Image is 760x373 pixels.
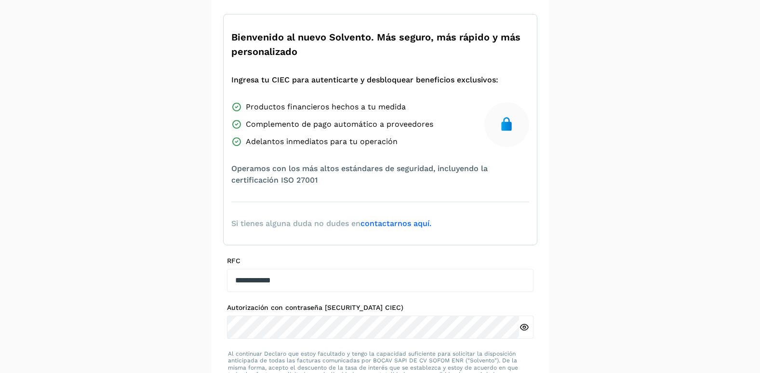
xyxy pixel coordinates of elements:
span: Bienvenido al nuevo Solvento. Más seguro, más rápido y más personalizado [231,30,529,59]
span: Si tienes alguna duda no dudes en [231,218,431,229]
span: Ingresa tu CIEC para autenticarte y desbloquear beneficios exclusivos: [231,74,498,86]
img: secure [499,117,514,132]
span: Complemento de pago automático a proveedores [246,119,433,130]
span: Productos financieros hechos a tu medida [246,101,406,113]
span: Operamos con los más altos estándares de seguridad, incluyendo la certificación ISO 27001 [231,163,529,186]
label: RFC [227,257,533,265]
span: Adelantos inmediatos para tu operación [246,136,398,147]
a: contactarnos aquí. [360,219,431,228]
label: Autorización con contraseña [SECURITY_DATA] CIEC) [227,304,533,312]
